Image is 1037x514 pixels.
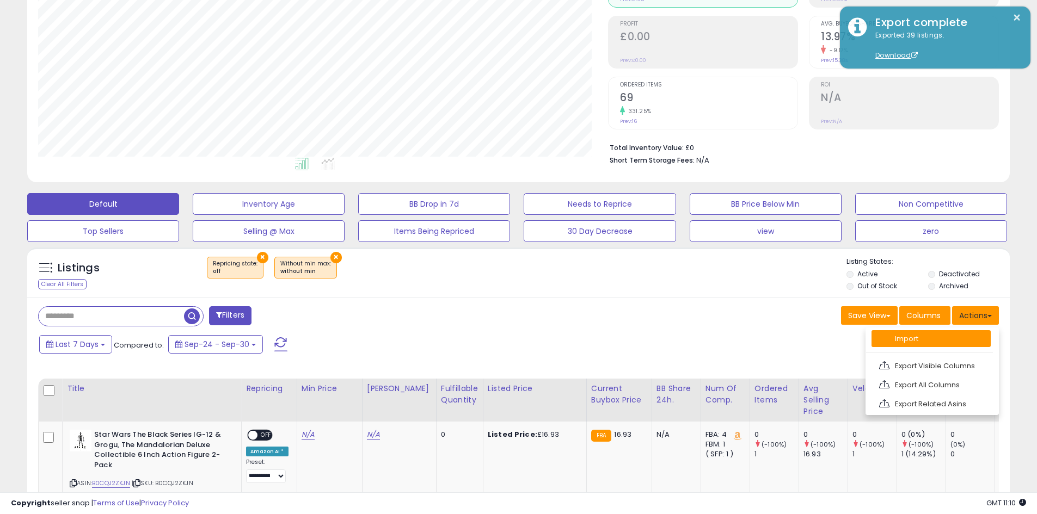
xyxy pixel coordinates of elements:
[114,340,164,350] span: Compared to:
[524,193,676,215] button: Needs to Reprice
[38,279,87,289] div: Clear All Filters
[11,498,51,508] strong: Copyright
[867,15,1022,30] div: Export complete
[841,306,898,325] button: Save View
[614,429,631,439] span: 16.93
[257,252,268,263] button: ×
[821,82,998,88] span: ROI
[213,268,257,275] div: off
[58,261,100,276] h5: Listings
[302,383,358,394] div: Min Price
[620,82,797,88] span: Ordered Items
[591,430,611,442] small: FBA
[857,269,878,278] label: Active
[754,430,799,439] div: 0
[762,440,787,449] small: (-100%)
[826,46,848,54] small: -9.17%
[92,479,130,488] a: B0CQJ2ZKJN
[246,383,292,394] div: Repricing
[939,269,980,278] label: Deactivated
[246,447,289,456] div: Amazon AI *
[872,395,991,412] a: Export Related Asins
[872,330,991,347] a: Import
[488,429,537,439] b: Listed Price:
[185,339,249,350] span: Sep-24 - Sep-30
[754,449,799,459] div: 1
[939,281,968,290] label: Archived
[524,220,676,242] button: 30 Day Decrease
[257,431,275,440] span: OFF
[620,118,637,125] small: Prev: 16
[705,449,741,459] div: ( SFP: 1 )
[302,429,315,440] a: N/A
[754,383,794,406] div: Ordered Items
[950,449,995,459] div: 0
[280,259,331,276] span: Without min max :
[803,383,843,417] div: Avg Selling Price
[855,193,1007,215] button: Non Competitive
[367,383,432,394] div: [PERSON_NAME]
[27,220,179,242] button: Top Sellers
[246,459,289,483] div: Preset:
[330,252,342,263] button: ×
[899,306,950,325] button: Columns
[610,156,695,165] b: Short Term Storage Fees:
[875,51,918,60] a: Download
[690,193,842,215] button: BB Price Below Min
[696,155,709,165] span: N/A
[441,383,478,406] div: Fulfillable Quantity
[705,439,741,449] div: FBM: 1
[857,281,897,290] label: Out of Stock
[901,430,946,439] div: 0 (0%)
[656,383,696,406] div: BB Share 24h.
[70,430,91,451] img: 31HSAq4DUNL._SL40_.jpg
[821,21,998,27] span: Avg. Buybox Share
[950,440,966,449] small: (0%)
[358,220,510,242] button: Items Being Repriced
[803,430,848,439] div: 0
[56,339,99,350] span: Last 7 Days
[821,118,842,125] small: Prev: N/A
[705,430,741,439] div: FBA: 4
[94,430,226,473] b: Star Wars The Black Series IG-12 & Grogu, The Mandalorian Deluxe Collectible 6 Inch Action Figure...
[27,193,179,215] button: Default
[846,257,1010,267] p: Listing States:
[168,335,263,354] button: Sep-24 - Sep-30
[39,335,112,354] button: Last 7 Days
[950,430,995,439] div: 0
[93,498,139,508] a: Terms of Use
[620,91,797,106] h2: 69
[610,143,684,152] b: Total Inventory Value:
[625,107,652,115] small: 331.25%
[358,193,510,215] button: BB Drop in 7d
[852,430,897,439] div: 0
[821,91,998,106] h2: N/A
[952,306,999,325] button: Actions
[620,57,646,64] small: Prev: £0.00
[213,259,257,276] span: Repricing state :
[986,498,1026,508] span: 2025-10-8 11:10 GMT
[280,268,331,275] div: without min
[488,430,578,439] div: £16.93
[803,449,848,459] div: 16.93
[11,498,189,509] div: seller snap | |
[860,440,885,449] small: (-100%)
[690,220,842,242] button: view
[705,383,745,406] div: Num of Comp.
[852,449,897,459] div: 1
[901,449,946,459] div: 1 (14.29%)
[620,21,797,27] span: Profit
[872,376,991,393] a: Export All Columns
[591,383,647,406] div: Current Buybox Price
[620,30,797,45] h2: £0.00
[872,357,991,374] a: Export Visible Columns
[193,193,345,215] button: Inventory Age
[906,310,941,321] span: Columns
[855,220,1007,242] button: zero
[193,220,345,242] button: Selling @ Max
[67,383,237,394] div: Title
[367,429,380,440] a: N/A
[811,440,836,449] small: (-100%)
[909,440,934,449] small: (-100%)
[821,30,998,45] h2: 13.97%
